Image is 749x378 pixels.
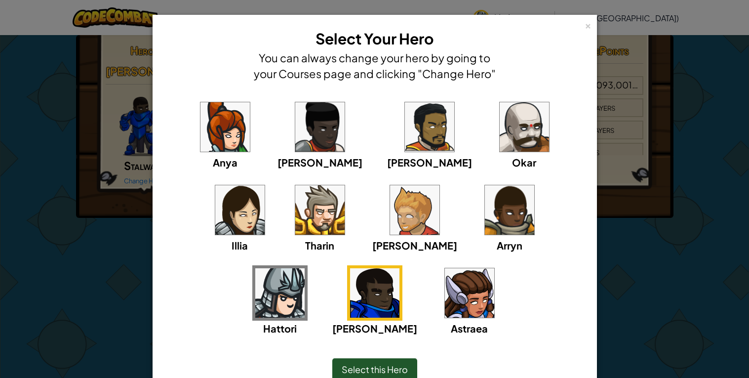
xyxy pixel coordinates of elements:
[512,156,536,168] span: Okar
[295,102,345,152] img: portrait.png
[213,156,237,168] span: Anya
[500,102,549,152] img: portrait.png
[451,322,488,335] span: Astraea
[255,268,305,318] img: portrait.png
[342,364,408,375] span: Select this Hero
[263,322,297,335] span: Hattori
[350,268,399,318] img: portrait.png
[305,239,334,252] span: Tharin
[215,185,265,235] img: portrait.png
[497,239,522,252] span: Arryn
[387,156,472,168] span: [PERSON_NAME]
[445,268,494,318] img: portrait.png
[251,28,498,50] h3: Select Your Hero
[405,102,454,152] img: portrait.png
[277,156,362,168] span: [PERSON_NAME]
[200,102,250,152] img: portrait.png
[295,185,345,235] img: portrait.png
[372,239,457,252] span: [PERSON_NAME]
[585,19,591,30] div: ×
[390,185,439,235] img: portrait.png
[251,50,498,82] h4: You can always change your hero by going to your Courses page and clicking "Change Hero"
[232,239,248,252] span: Illia
[485,185,534,235] img: portrait.png
[332,322,417,335] span: [PERSON_NAME]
